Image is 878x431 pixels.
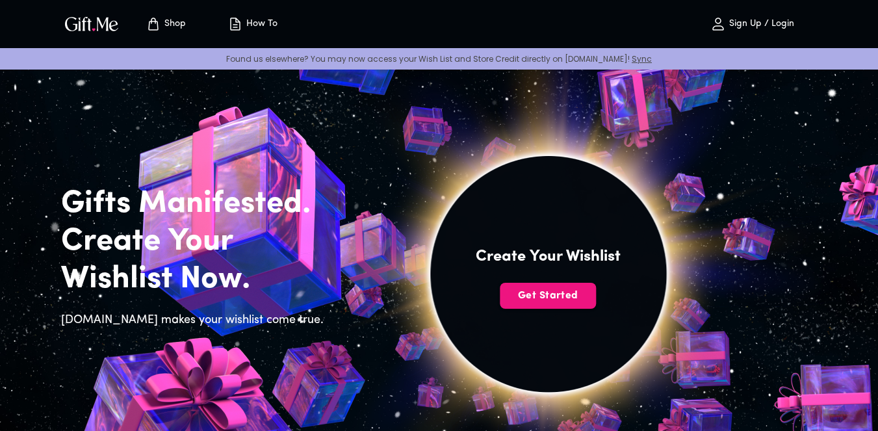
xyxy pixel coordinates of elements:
button: GiftMe Logo [61,16,122,32]
img: how-to.svg [227,16,243,32]
h2: Wishlist Now. [61,261,331,298]
button: Get Started [500,283,596,309]
img: GiftMe Logo [62,14,121,33]
p: Shop [161,19,186,30]
button: Sign Up / Login [688,3,818,45]
button: Store page [130,3,201,45]
h2: Create Your [61,223,331,261]
h4: Create Your Wishlist [476,246,621,267]
p: How To [243,19,278,30]
h2: Gifts Manifested. [61,185,331,223]
a: Sync [632,53,652,64]
h6: [DOMAIN_NAME] makes your wishlist come true. [61,311,331,330]
span: Get Started [500,289,596,303]
p: Found us elsewhere? You may now access your Wish List and Store Credit directly on [DOMAIN_NAME]! [10,53,868,64]
p: Sign Up / Login [726,19,794,30]
button: How To [217,3,289,45]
